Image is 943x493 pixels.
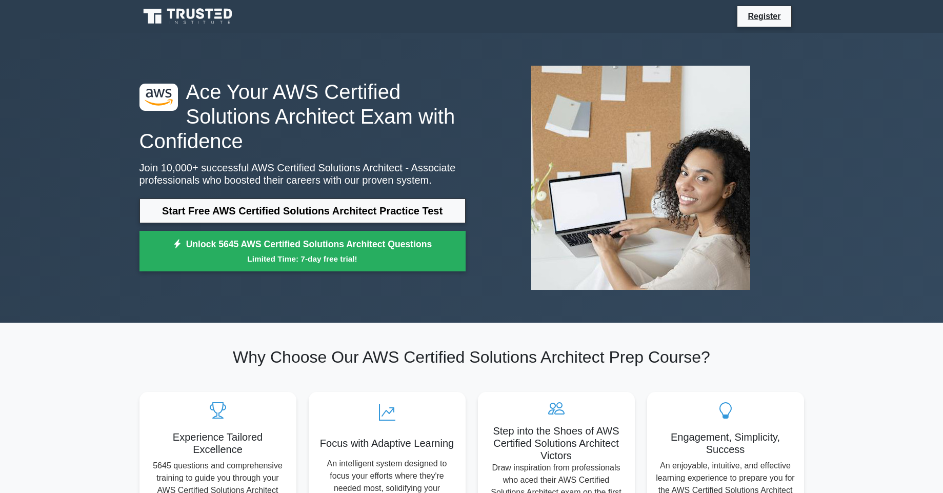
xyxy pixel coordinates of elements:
[317,437,457,449] h5: Focus with Adaptive Learning
[139,347,804,367] h2: Why Choose Our AWS Certified Solutions Architect Prep Course?
[486,425,627,462] h5: Step into the Shoes of AWS Certified Solutions Architect Victors
[139,80,466,153] h1: Ace Your AWS Certified Solutions Architect Exam with Confidence
[741,10,787,23] a: Register
[655,431,796,456] h5: Engagement, Simplicity, Success
[152,253,453,265] small: Limited Time: 7-day free trial!
[148,431,288,456] h5: Experience Tailored Excellence
[139,162,466,186] p: Join 10,000+ successful AWS Certified Solutions Architect - Associate professionals who boosted t...
[139,231,466,272] a: Unlock 5645 AWS Certified Solutions Architect QuestionsLimited Time: 7-day free trial!
[139,199,466,223] a: Start Free AWS Certified Solutions Architect Practice Test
